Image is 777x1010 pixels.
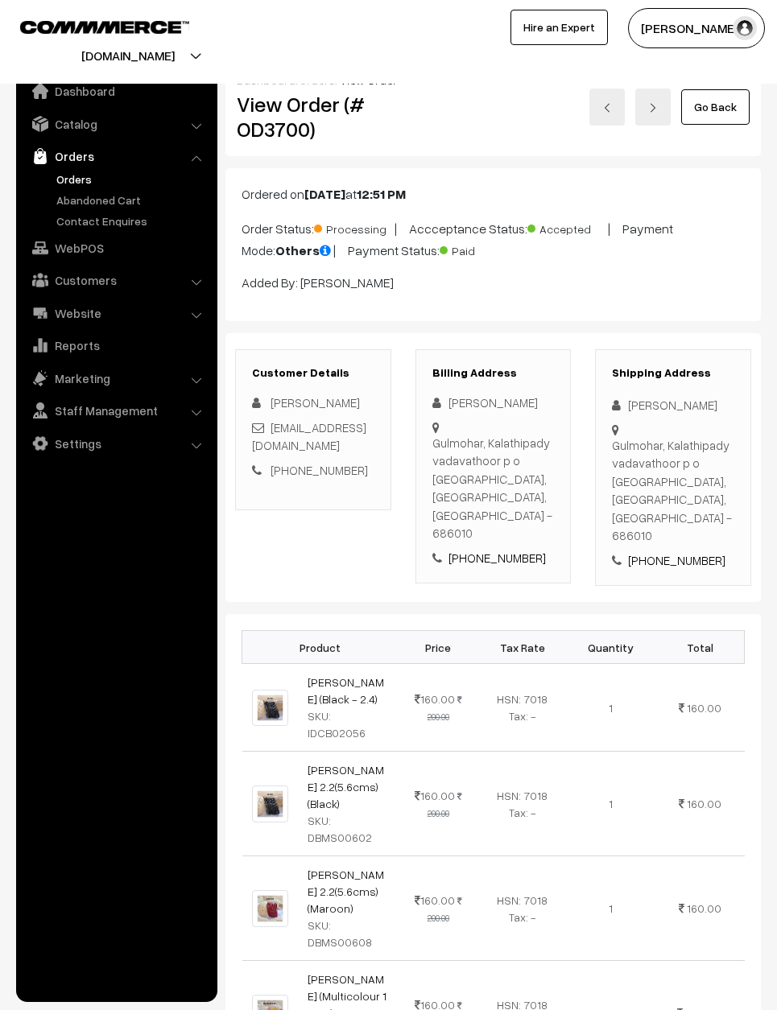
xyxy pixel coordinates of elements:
span: 160.00 [415,893,455,907]
a: [PHONE_NUMBER] [628,553,725,567]
a: [EMAIL_ADDRESS][DOMAIN_NAME] [252,420,366,453]
img: COMMMERCE [20,21,189,33]
span: 1 [609,797,613,810]
span: 160.00 [687,701,721,715]
p: Ordered on at [242,184,745,204]
a: Contact Enquires [52,212,212,229]
strike: 200.00 [428,791,462,818]
b: 12:51 PM [357,186,406,202]
span: Accepted [527,216,608,237]
img: 01.jpg [252,785,288,822]
a: Orders [52,171,212,188]
div: [PERSON_NAME] [432,394,555,412]
button: [PERSON_NAME] [628,8,765,48]
img: right-arrow.png [648,103,658,113]
div: SKU: DBMS00608 [308,917,389,950]
div: SKU: DBMS00602 [308,812,389,846]
span: 160.00 [415,692,455,706]
div: Gulmohar, Kalathipady vadavathoor p o [GEOGRAPHIC_DATA], [GEOGRAPHIC_DATA], [GEOGRAPHIC_DATA] - 6... [432,434,555,542]
a: Orders [20,142,212,171]
a: COMMMERCE [20,16,161,35]
a: Marketing [20,364,212,393]
span: HSN: 7018 Tax: - [497,692,548,723]
p: Order Status: | Accceptance Status: | Payment Mode: | Payment Status: [242,216,745,260]
span: 160.00 [415,789,455,802]
div: Gulmohar, Kalathipady vadavathoor p o [GEOGRAPHIC_DATA], [GEOGRAPHIC_DATA], [GEOGRAPHIC_DATA] - 6... [612,436,734,545]
h3: Customer Details [252,366,374,380]
span: 1 [609,901,613,915]
a: Customers [20,266,212,295]
h3: Billing Address [432,366,555,380]
span: 1 [609,701,613,715]
a: Website [20,299,212,328]
a: Go Back [681,89,750,125]
span: [PERSON_NAME] [271,395,360,410]
img: left-arrow.png [602,103,612,113]
a: [PERSON_NAME] 2.2(5.6cms) (Black) [308,763,384,810]
div: [PERSON_NAME] [612,396,734,414]
a: Settings [20,429,212,458]
div: SKU: IDCB02056 [308,707,389,741]
th: Tax Rate [478,631,567,664]
strike: 200.00 [428,896,462,923]
img: user [733,16,757,40]
img: 01.jpg [252,690,288,726]
b: [DATE] [304,186,345,202]
a: Hire an Expert [510,10,608,45]
span: Processing [314,216,395,237]
a: Dashboard [20,76,212,105]
span: Paid [440,238,520,259]
a: Catalog [20,109,212,138]
th: Quantity [567,631,655,664]
span: 160.00 [687,901,721,915]
a: [PHONE_NUMBER] [271,463,368,477]
img: 13.jpg [252,890,288,926]
b: Others [275,242,333,258]
a: Staff Management [20,396,212,425]
span: 160.00 [687,797,721,810]
a: [PERSON_NAME] (Black - 2.4) [308,675,384,706]
a: WebPOS [20,233,212,262]
p: Added By: [PERSON_NAME] [242,273,745,292]
h3: Shipping Address [612,366,734,380]
h2: View Order (# OD3700) [237,92,391,142]
th: Product [242,631,399,664]
th: Price [399,631,478,664]
a: Abandoned Cart [52,192,212,208]
th: Total [655,631,744,664]
button: [DOMAIN_NAME] [25,35,231,76]
a: Reports [20,331,212,360]
span: HSN: 7018 Tax: - [497,893,548,924]
span: HSN: 7018 Tax: - [497,789,548,819]
a: [PERSON_NAME] 2.2(5.6cms) (Maroon) [308,868,384,915]
a: [PHONE_NUMBER] [448,550,546,565]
